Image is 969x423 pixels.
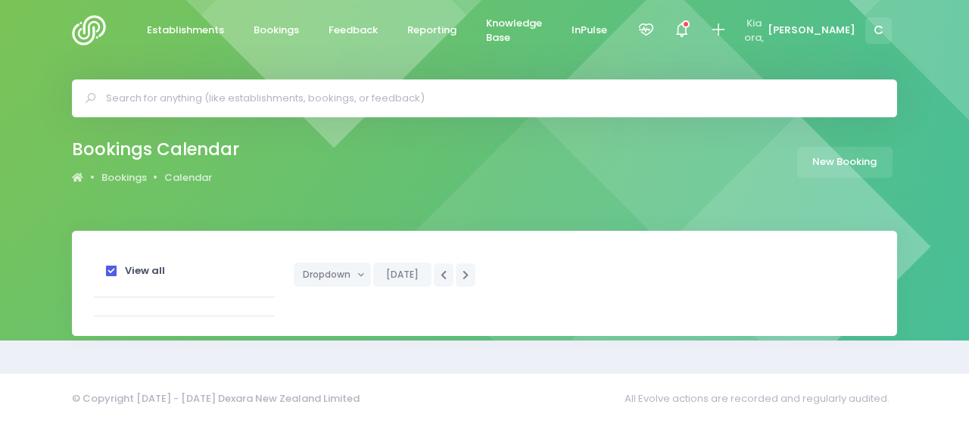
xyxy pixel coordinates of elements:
img: Logo [72,15,115,45]
span: C [865,17,892,44]
a: Establishments [134,16,236,45]
a: InPulse [559,16,619,45]
span: Establishments [147,23,224,38]
span: Feedback [329,23,378,38]
span: Dropdown [303,263,351,286]
button: Dropdown [294,263,371,287]
a: Knowledge Base [473,8,554,53]
span: InPulse [572,23,607,38]
button: [DATE] [373,263,432,287]
span: Bookings [254,23,299,38]
strong: View all [125,263,165,278]
a: Reporting [394,16,469,45]
span: All Evolve actions are recorded and regularly audited. [625,384,897,413]
span: Kia ora, [743,16,765,45]
span: Reporting [407,23,456,38]
span: Knowledge Base [486,16,542,45]
a: Feedback [316,16,390,45]
a: Bookings [101,170,147,185]
a: Calendar [164,170,212,185]
span: [PERSON_NAME] [768,23,855,38]
input: Search for anything (like establishments, bookings, or feedback) [106,87,876,110]
a: Bookings [241,16,311,45]
h2: Bookings Calendar [72,139,239,160]
span: © Copyright [DATE] - [DATE] Dexara New Zealand Limited [72,391,360,406]
a: New Booking [797,147,893,178]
